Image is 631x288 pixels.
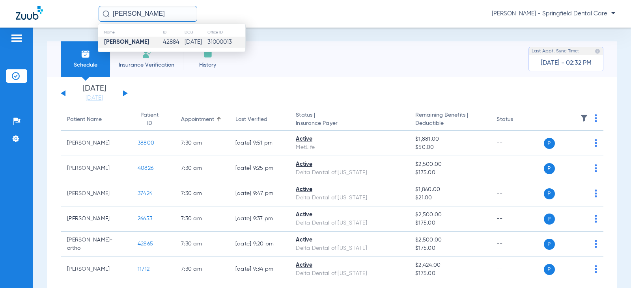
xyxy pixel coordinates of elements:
span: $2,424.00 [415,261,484,269]
span: $175.00 [415,269,484,278]
td: 7:30 AM [175,156,229,181]
img: Zuub Logo [16,6,43,20]
td: [DATE] [184,37,207,48]
span: $1,860.00 [415,186,484,194]
td: -- [490,156,543,181]
span: Insurance Verification [116,61,177,69]
img: filter.svg [580,114,588,122]
div: Delta Dental of [US_STATE] [296,219,403,227]
img: last sync help info [595,48,600,54]
span: $2,500.00 [415,160,484,169]
td: [DATE] 9:37 PM [229,206,290,232]
div: Patient ID [138,111,161,128]
td: [DATE] 9:25 PM [229,156,290,181]
span: [PERSON_NAME] - Springfield Dental Care [492,10,615,18]
input: Search for patients [99,6,197,22]
td: [PERSON_NAME] [61,181,131,206]
div: Active [296,236,403,244]
th: Office ID [207,28,245,37]
span: 37424 [138,191,153,196]
div: Last Verified [235,115,267,124]
img: Manual Insurance Verification [142,49,151,59]
div: Delta Dental of [US_STATE] [296,269,403,278]
span: Deductible [415,119,484,128]
span: P [544,138,555,149]
span: Last Appt. Sync Time: [532,47,579,55]
img: group-dot-blue.svg [595,265,597,273]
td: -- [490,206,543,232]
td: 7:30 AM [175,257,229,282]
div: Appointment [181,115,223,124]
td: 7:30 AM [175,232,229,257]
span: $2,500.00 [415,236,484,244]
img: group-dot-blue.svg [595,215,597,223]
img: group-dot-blue.svg [595,240,597,248]
span: Schedule [67,61,104,69]
div: Last Verified [235,115,284,124]
span: $50.00 [415,143,484,152]
td: [DATE] 9:20 PM [229,232,290,257]
div: Patient Name [67,115,125,124]
img: History [203,49,213,59]
td: 7:30 AM [175,181,229,206]
img: group-dot-blue.svg [595,164,597,172]
li: [DATE] [71,85,118,102]
span: P [544,163,555,174]
span: $175.00 [415,219,484,227]
img: group-dot-blue.svg [595,190,597,197]
td: [PERSON_NAME] [61,257,131,282]
td: [DATE] 9:51 PM [229,131,290,156]
img: group-dot-blue.svg [595,139,597,147]
td: 7:30 AM [175,206,229,232]
span: P [544,239,555,250]
strong: [PERSON_NAME] [104,39,149,45]
span: $175.00 [415,169,484,177]
td: 7:30 AM [175,131,229,156]
span: History [189,61,226,69]
span: P [544,188,555,199]
img: group-dot-blue.svg [595,114,597,122]
td: -- [490,257,543,282]
td: -- [490,232,543,257]
th: ID [162,28,184,37]
th: Name [98,28,162,37]
span: 38800 [138,140,154,146]
div: Patient ID [138,111,168,128]
div: Active [296,186,403,194]
td: [PERSON_NAME] [61,206,131,232]
th: Remaining Benefits | [409,109,490,131]
img: hamburger-icon [10,33,23,43]
span: [DATE] - 02:32 PM [541,59,592,67]
span: $2,500.00 [415,211,484,219]
span: $175.00 [415,244,484,253]
a: [DATE] [71,94,118,102]
img: Search Icon [103,10,110,17]
div: Patient Name [67,115,102,124]
div: MetLife [296,143,403,152]
span: 26653 [138,216,152,221]
td: [PERSON_NAME] [61,156,131,181]
img: Schedule [81,49,90,59]
span: 40826 [138,165,153,171]
td: 42884 [162,37,184,48]
td: [PERSON_NAME]-ortho [61,232,131,257]
span: P [544,214,555,225]
div: Appointment [181,115,214,124]
th: DOB [184,28,207,37]
div: Active [296,160,403,169]
div: Active [296,261,403,269]
td: -- [490,181,543,206]
div: Delta Dental of [US_STATE] [296,194,403,202]
th: Status | [289,109,409,131]
div: Active [296,211,403,219]
td: [DATE] 9:47 PM [229,181,290,206]
td: [DATE] 9:34 PM [229,257,290,282]
div: Delta Dental of [US_STATE] [296,244,403,253]
th: Status [490,109,543,131]
td: 31000013 [207,37,245,48]
span: Insurance Payer [296,119,403,128]
span: P [544,264,555,275]
span: $21.00 [415,194,484,202]
span: 42865 [138,241,153,247]
span: $1,881.00 [415,135,484,143]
